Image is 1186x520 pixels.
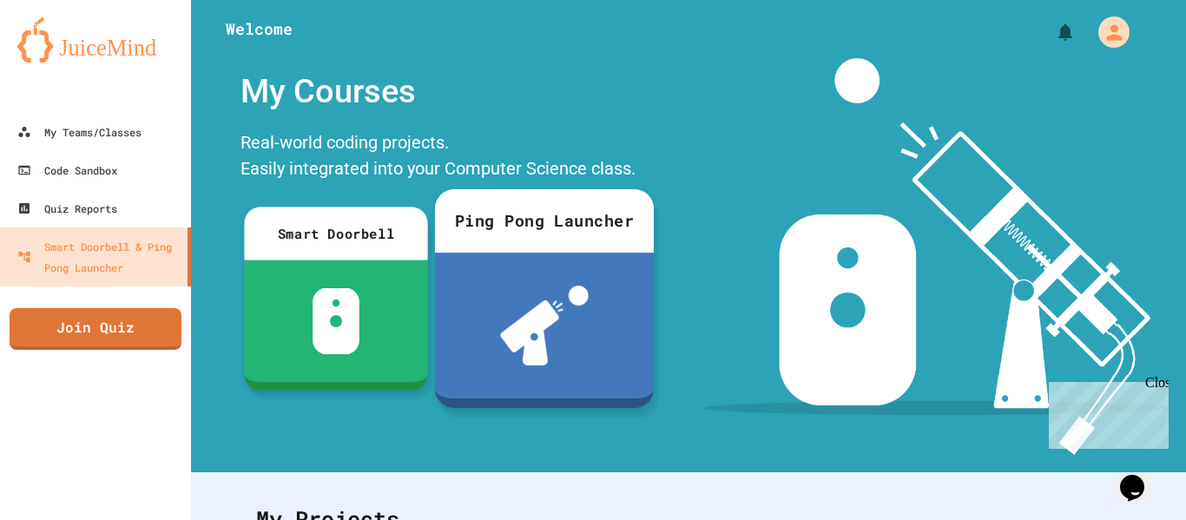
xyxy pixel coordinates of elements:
[1113,451,1169,503] iframe: chat widget
[232,125,649,190] div: Real-world coding projects. Easily integrated into your Computer Science class.
[232,58,649,125] div: My Courses
[500,286,589,365] img: ppl-with-ball.png
[10,308,181,350] a: Join Quiz
[704,58,1170,455] img: banner-image-my-projects.png
[1023,17,1080,47] div: My Notifications
[312,288,359,355] img: sdb-white.svg
[434,189,653,253] div: Ping Pong Launcher
[1042,375,1169,449] iframe: chat widget
[17,17,174,63] img: logo-orange.svg
[17,122,142,142] div: My Teams/Classes
[17,198,117,219] div: Quiz Reports
[244,207,428,260] div: Smart Doorbell
[17,236,181,278] div: Smart Doorbell & Ping Pong Launcher
[1080,12,1134,52] div: My Account
[17,160,117,181] div: Code Sandbox
[7,7,120,110] div: Chat with us now!Close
